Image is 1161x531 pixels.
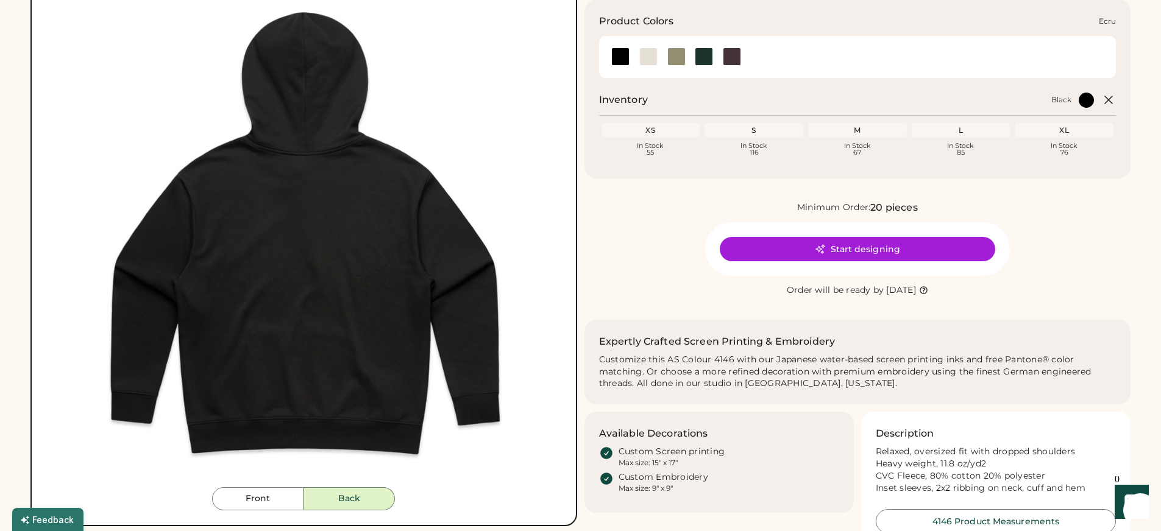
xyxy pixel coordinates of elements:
[304,487,395,510] button: Back
[914,142,1008,156] div: In Stock 85
[811,125,904,135] div: M
[876,426,934,441] h3: Description
[604,142,698,156] div: In Stock 55
[212,487,304,510] button: Front
[599,93,648,107] h2: Inventory
[886,284,916,297] div: [DATE]
[599,334,836,349] h2: Expertly Crafted Screen Printing & Embroidery
[604,125,698,135] div: XS
[914,125,1008,135] div: L
[707,142,801,156] div: In Stock 116
[1017,142,1111,156] div: In Stock 76
[720,237,995,261] button: Start designing
[619,458,678,468] div: Max size: 15" x 17"
[797,202,871,214] div: Minimum Order:
[870,200,917,215] div: 20 pieces
[707,125,801,135] div: S
[1103,476,1156,529] iframe: Front Chat
[1017,125,1111,135] div: XL
[619,484,673,493] div: Max size: 9" x 9"
[787,284,884,297] div: Order will be ready by
[599,354,1117,390] div: Customize this AS Colour 4146 with our Japanese water-based screen printing inks and free Pantone...
[619,471,708,484] div: Custom Embroidery
[1099,16,1116,26] div: Ecru
[619,446,725,458] div: Custom Screen printing
[599,426,708,441] h3: Available Decorations
[1051,95,1071,105] div: Black
[599,14,674,29] h3: Product Colors
[811,142,904,156] div: In Stock 67
[876,446,1116,494] div: Relaxed, oversized fit with dropped shoulders Heavy weight, 11.8 oz/yd2 CVC Fleece, 80% cotton 20...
